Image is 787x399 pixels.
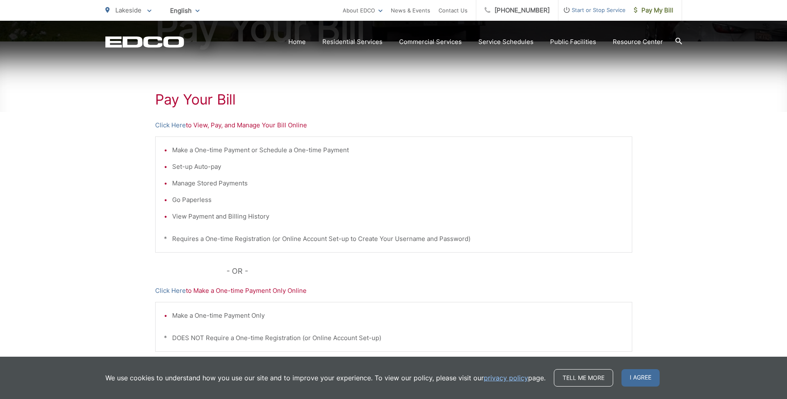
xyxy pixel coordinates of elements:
[343,5,383,15] a: About EDCO
[172,212,624,221] li: View Payment and Billing History
[550,37,596,47] a: Public Facilities
[164,3,206,18] span: English
[391,5,430,15] a: News & Events
[155,286,186,296] a: Click Here
[172,311,624,321] li: Make a One-time Payment Only
[105,36,184,48] a: EDCD logo. Return to the homepage.
[621,369,660,387] span: I agree
[172,145,624,155] li: Make a One-time Payment or Schedule a One-time Payment
[155,120,632,130] p: to View, Pay, and Manage Your Bill Online
[172,178,624,188] li: Manage Stored Payments
[288,37,306,47] a: Home
[613,37,663,47] a: Resource Center
[484,373,528,383] a: privacy policy
[115,6,141,14] span: Lakeside
[155,120,186,130] a: Click Here
[554,369,613,387] a: Tell me more
[172,195,624,205] li: Go Paperless
[164,333,624,343] p: * DOES NOT Require a One-time Registration (or Online Account Set-up)
[155,286,632,296] p: to Make a One-time Payment Only Online
[172,162,624,172] li: Set-up Auto-pay
[164,234,624,244] p: * Requires a One-time Registration (or Online Account Set-up to Create Your Username and Password)
[227,265,632,277] p: - OR -
[322,37,383,47] a: Residential Services
[399,37,462,47] a: Commercial Services
[439,5,468,15] a: Contact Us
[105,373,546,383] p: We use cookies to understand how you use our site and to improve your experience. To view our pol...
[478,37,534,47] a: Service Schedules
[634,5,673,15] span: Pay My Bill
[155,91,632,108] h1: Pay Your Bill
